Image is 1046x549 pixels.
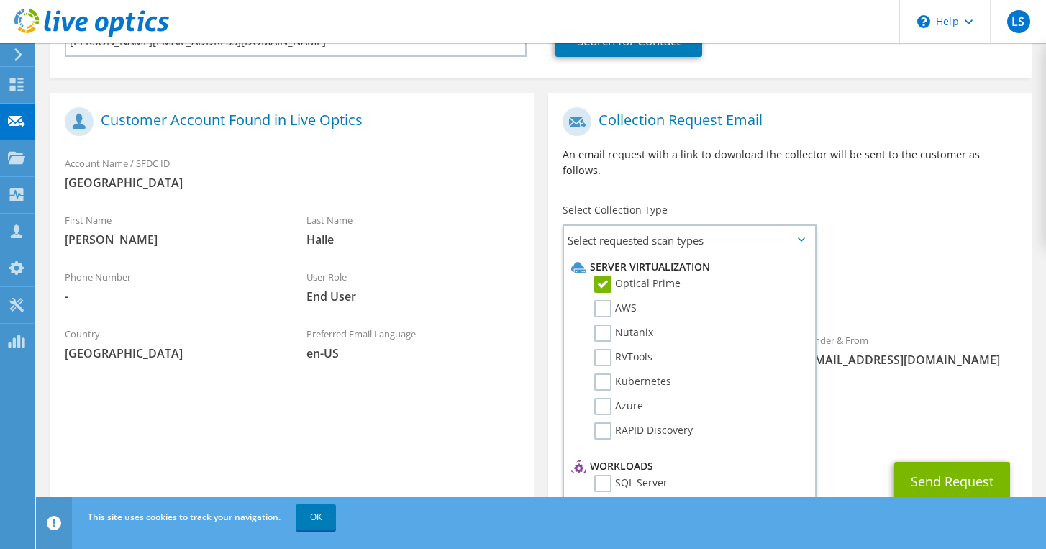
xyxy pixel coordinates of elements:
h1: Collection Request Email [563,107,1010,136]
div: Sender & From [790,325,1032,375]
a: OK [296,504,336,530]
label: Nutanix [594,325,653,342]
div: Account Name / SFDC ID [50,148,534,198]
div: To [548,325,790,391]
svg: \n [917,15,930,28]
label: RVTools [594,349,652,366]
label: AWS [594,300,637,317]
div: User Role [292,262,534,312]
span: - [65,289,278,304]
span: Select requested scan types [564,226,814,255]
span: [GEOGRAPHIC_DATA] [65,345,278,361]
span: Halle [306,232,519,248]
span: [EMAIL_ADDRESS][DOMAIN_NAME] [804,352,1017,368]
li: Server Virtualization [568,258,807,276]
label: SQL Server [594,475,668,492]
div: Phone Number [50,262,292,312]
label: Optical Prime [594,276,681,293]
h1: Customer Account Found in Live Optics [65,107,512,136]
span: End User [306,289,519,304]
div: Requested Collections [548,260,1032,318]
div: First Name [50,205,292,255]
span: [PERSON_NAME] [65,232,278,248]
span: en-US [306,345,519,361]
button: Send Request [894,462,1010,501]
span: [GEOGRAPHIC_DATA] [65,175,519,191]
div: Country [50,319,292,368]
label: Azure [594,398,643,415]
div: Preferred Email Language [292,319,534,368]
p: An email request with a link to download the collector will be sent to the customer as follows. [563,147,1017,178]
span: This site uses cookies to track your navigation. [88,511,281,523]
div: CC & Reply To [548,398,1032,448]
label: Select Collection Type [563,203,668,217]
label: RAPID Discovery [594,422,693,440]
span: LS [1007,10,1030,33]
label: Kubernetes [594,373,671,391]
li: Workloads [568,458,807,475]
div: Last Name [292,205,534,255]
